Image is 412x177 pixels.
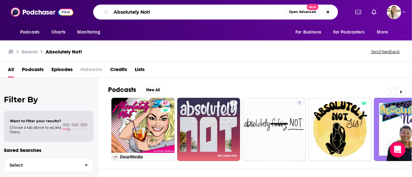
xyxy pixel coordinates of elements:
[20,28,39,37] span: Podcasts
[333,28,364,37] span: For Podcasters
[108,86,165,94] a: PodcastsView All
[16,26,48,38] button: open menu
[177,98,240,161] a: 7
[10,125,61,134] span: Choose a tab above to access filters.
[377,28,388,37] span: More
[73,26,109,38] button: open menu
[51,28,65,37] span: Charts
[110,64,127,78] a: Credits
[108,86,136,94] h2: Podcasts
[4,147,93,153] p: Saved Searches
[296,100,303,106] a: 7
[135,64,145,78] a: Lists
[387,5,401,19] span: Logged in as acquavie
[111,98,175,161] a: 67
[387,5,401,19] img: User Profile
[21,49,38,55] h3: Search
[22,64,44,78] a: Podcasts
[369,49,402,54] button: Send feedback
[369,7,379,18] a: Show notifications dropdown
[295,28,321,37] span: For Business
[307,4,319,10] span: New
[387,5,401,19] button: Show profile menu
[51,64,73,78] a: Episodes
[298,100,301,107] span: 7
[353,7,364,18] a: Show notifications dropdown
[93,5,338,20] div: Search podcasts, credits, & more...
[243,98,306,161] a: 7
[230,100,237,106] a: 7
[163,100,168,107] span: 67
[289,10,316,14] span: Open Advanced
[8,64,14,78] a: All
[4,158,93,172] button: Select
[286,8,319,16] button: Open AdvancedNew
[329,26,374,38] button: open menu
[390,142,405,157] div: Open Intercom Messenger
[233,100,235,107] span: 7
[4,95,93,104] h2: Filter By
[47,26,69,38] a: Charts
[4,163,79,167] span: Select
[291,26,329,38] button: open menu
[80,64,102,78] span: Networks
[11,6,73,18] img: Podchaser - Follow, Share and Rate Podcasts
[46,49,82,55] h3: Absolutely Not!
[10,119,61,123] span: Want to filter your results?
[141,86,165,94] button: View All
[161,100,170,106] a: 67
[373,26,396,38] button: open menu
[111,7,286,17] input: Search podcasts, credits, & more...
[77,28,100,37] span: Monitoring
